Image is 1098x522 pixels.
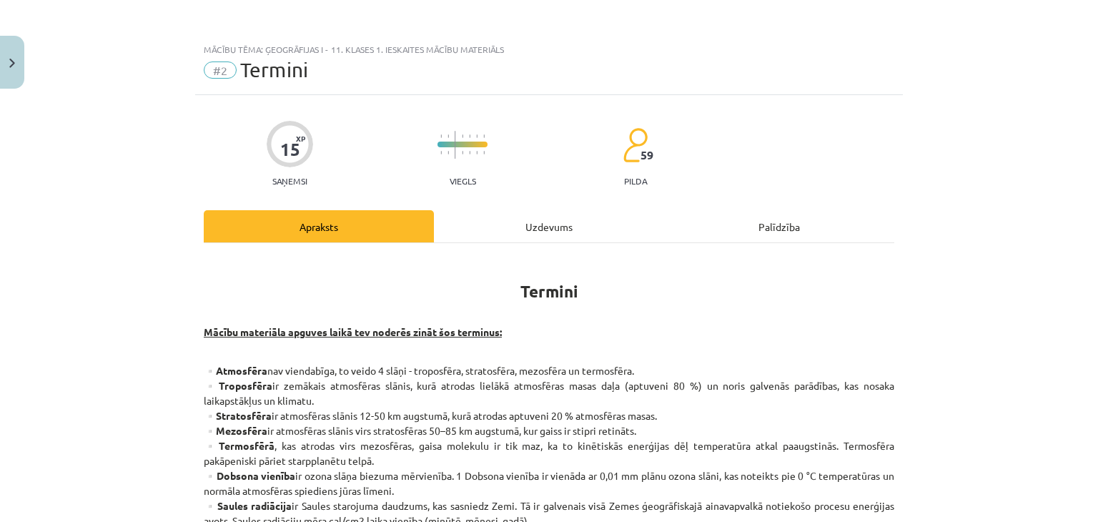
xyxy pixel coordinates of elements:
[450,176,476,186] p: Viegls
[204,364,267,377] strong: ▫️Atmosfēra
[664,210,894,242] div: Palīdzība
[440,151,442,154] img: icon-short-line-57e1e144782c952c97e751825c79c345078a6d821885a25fce030b3d8c18986b.svg
[204,409,272,422] strong: ▫️Stratosfēra
[447,151,449,154] img: icon-short-line-57e1e144782c952c97e751825c79c345078a6d821885a25fce030b3d8c18986b.svg
[455,131,456,159] img: icon-long-line-d9ea69661e0d244f92f715978eff75569469978d946b2353a9bb055b3ed8787d.svg
[462,134,463,138] img: icon-short-line-57e1e144782c952c97e751825c79c345078a6d821885a25fce030b3d8c18986b.svg
[476,151,478,154] img: icon-short-line-57e1e144782c952c97e751825c79c345078a6d821885a25fce030b3d8c18986b.svg
[204,469,295,482] strong: ▫️Dobsona vienība
[476,134,478,138] img: icon-short-line-57e1e144782c952c97e751825c79c345078a6d821885a25fce030b3d8c18986b.svg
[204,424,267,437] strong: ▫️Mezosfēra
[296,134,305,142] span: XP
[240,58,308,82] span: Termini
[204,379,272,392] strong: ▫️Troposfēra
[469,151,470,154] img: icon-short-line-57e1e144782c952c97e751825c79c345078a6d821885a25fce030b3d8c18986b.svg
[204,61,237,79] span: #2
[280,139,300,159] div: 15
[462,151,463,154] img: icon-short-line-57e1e144782c952c97e751825c79c345078a6d821885a25fce030b3d8c18986b.svg
[204,44,894,54] div: Mācību tēma: Ģeogrāfijas i - 11. klases 1. ieskaites mācību materiāls
[267,176,313,186] p: Saņemsi
[204,325,502,338] strong: Mācību materiāla apguves laikā tev noderēs zināt šos terminus:
[447,134,449,138] img: icon-short-line-57e1e144782c952c97e751825c79c345078a6d821885a25fce030b3d8c18986b.svg
[440,134,442,138] img: icon-short-line-57e1e144782c952c97e751825c79c345078a6d821885a25fce030b3d8c18986b.svg
[623,127,648,163] img: students-c634bb4e5e11cddfef0936a35e636f08e4e9abd3cc4e673bd6f9a4125e45ecb1.svg
[469,134,470,138] img: icon-short-line-57e1e144782c952c97e751825c79c345078a6d821885a25fce030b3d8c18986b.svg
[520,281,578,302] strong: Termini
[434,210,664,242] div: Uzdevums
[204,439,274,452] strong: ▫️Termosfērā
[624,176,647,186] p: pilda
[483,151,485,154] img: icon-short-line-57e1e144782c952c97e751825c79c345078a6d821885a25fce030b3d8c18986b.svg
[204,210,434,242] div: Apraksts
[640,149,653,162] span: 59
[204,499,292,512] strong: ▫️Saules radiācija
[483,134,485,138] img: icon-short-line-57e1e144782c952c97e751825c79c345078a6d821885a25fce030b3d8c18986b.svg
[9,59,15,68] img: icon-close-lesson-0947bae3869378f0d4975bcd49f059093ad1ed9edebbc8119c70593378902aed.svg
